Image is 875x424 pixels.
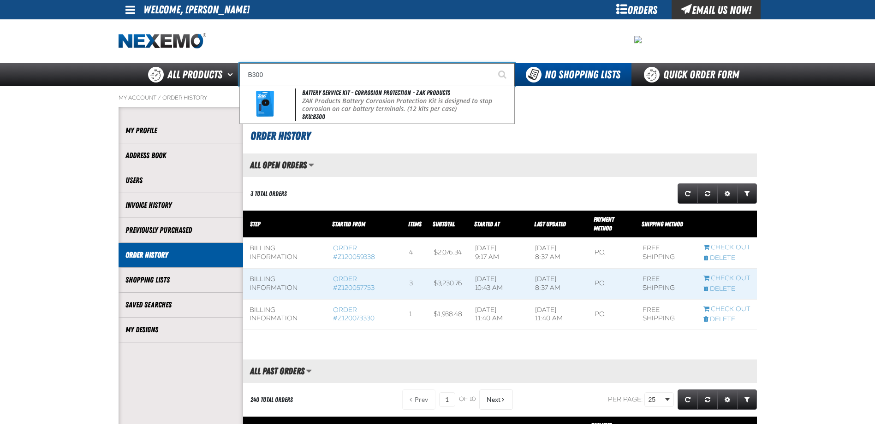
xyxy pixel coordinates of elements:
[678,389,698,410] a: Refresh grid action
[636,238,697,269] td: Free Shipping
[594,216,614,232] a: Payment Method
[631,63,756,86] a: Quick Order Form
[250,220,260,228] span: Step
[250,189,287,198] div: 3 Total Orders
[492,63,515,86] button: Start Searching
[545,68,620,81] span: No Shopping Lists
[529,238,588,269] td: [DATE] 8:37 AM
[439,392,455,407] input: Current page number
[244,88,286,121] img: 5b11588227e2d710747883-b300_wo_nascar.png
[403,268,427,299] td: 3
[119,94,757,101] nav: Breadcrumbs
[125,125,236,136] a: My Profile
[703,305,750,314] a: Continue checkout started from Z120073330
[332,220,365,228] span: Started From
[403,238,427,269] td: 4
[239,63,515,86] input: Search
[469,268,528,299] td: [DATE] 10:43 AM
[588,268,636,299] td: P.O.
[125,225,236,236] a: Previously Purchased
[529,299,588,330] td: [DATE] 11:40 AM
[119,33,206,49] a: Home
[427,238,469,269] td: $2,076.34
[588,238,636,269] td: P.O.
[125,175,236,186] a: Users
[697,183,718,204] a: Reset grid action
[333,244,375,261] a: Order #Z120059338
[119,33,206,49] img: Nexemo logo
[608,395,643,403] span: Per page:
[408,220,422,228] span: Items
[243,160,307,170] h2: All Open Orders
[474,220,500,228] a: Started At
[302,97,512,113] p: ZAK Products Battery Corrosion Protection Kit is designed to stop corrosion on car battery termin...
[717,183,738,204] a: Expand or Collapse Grid Settings
[649,395,663,405] span: 25
[125,250,236,260] a: Order History
[158,94,161,101] span: /
[703,254,750,263] a: Delete checkout started from Z120059338
[125,324,236,335] a: My Designs
[333,275,375,292] a: Order #Z120057753
[697,211,757,238] th: Row actions
[737,389,757,410] a: Expand or Collapse Grid Filters
[250,244,321,262] div: Billing Information
[515,63,631,86] button: You do not have available Shopping Lists. Open to Create a New List
[636,268,697,299] td: Free Shipping
[703,285,750,294] a: Delete checkout started from Z120057753
[403,299,427,330] td: 1
[243,366,304,376] h2: All Past Orders
[250,306,321,324] div: Billing Information
[427,268,469,299] td: $3,230.76
[717,389,738,410] a: Expand or Collapse Grid Settings
[634,36,642,43] img: 850b3ca0065f1ff5521978d91a4632f4.png
[534,220,566,228] a: Last Updated
[529,268,588,299] td: [DATE] 8:37 AM
[487,396,500,403] span: Next Page
[119,94,156,101] a: My Account
[703,274,750,283] a: Continue checkout started from Z120057753
[636,299,697,330] td: Free Shipping
[224,63,239,86] button: Open All Products pages
[469,299,528,330] td: [DATE] 11:40 AM
[302,89,450,96] span: Battery Service Kit - Corrosion Protection - ZAK Products
[642,220,683,228] span: Shipping Method
[250,395,293,404] div: 240 Total Orders
[469,238,528,269] td: [DATE] 9:17 AM
[433,220,455,228] a: Subtotal
[302,113,325,120] span: SKU:B300
[125,200,236,211] a: Invoice History
[125,150,236,161] a: Address Book
[697,389,718,410] a: Reset grid action
[703,315,750,324] a: Delete checkout started from Z120073330
[125,275,236,285] a: Shopping Lists
[588,299,636,330] td: P.O.
[167,66,222,83] span: All Products
[250,130,310,142] span: Order History
[125,300,236,310] a: Saved Searches
[678,183,698,204] a: Refresh grid action
[306,363,312,379] button: Manage grid views. Current view is All Past Orders
[162,94,207,101] a: Order History
[703,243,750,252] a: Continue checkout started from Z120059338
[333,306,375,323] a: Order #Z120073330
[737,183,757,204] a: Expand or Collapse Grid Filters
[308,157,314,173] button: Manage grid views. Current view is All Open Orders
[459,395,476,404] span: of 10
[250,275,321,293] div: Billing Information
[479,389,513,410] button: Next Page
[427,299,469,330] td: $1,938.48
